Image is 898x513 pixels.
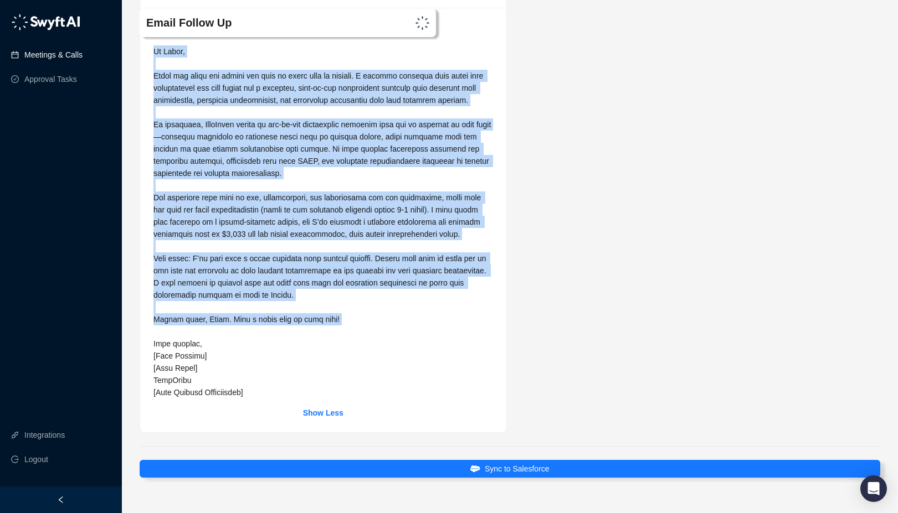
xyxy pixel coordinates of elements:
div: Open Intercom Messenger [860,475,887,502]
span: Loremip: Dolors-Am & Cons Adipi eli Sedd Eiusmodtemp Incidid Ut Labor, Etdol mag aliqu eni admini... [153,23,491,397]
img: logo-05li4sbe.png [11,14,80,30]
span: logout [11,455,19,463]
a: Approval Tasks [24,68,77,90]
strong: Show Less [303,408,343,417]
button: Sync to Salesforce [140,460,880,478]
span: Logout [24,448,48,470]
span: left [57,496,65,504]
a: Meetings & Calls [24,44,83,66]
img: Swyft Logo [415,16,429,30]
a: Integrations [24,424,65,446]
span: Sync to Salesforce [485,463,550,475]
h4: Email Follow Up [146,15,308,30]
